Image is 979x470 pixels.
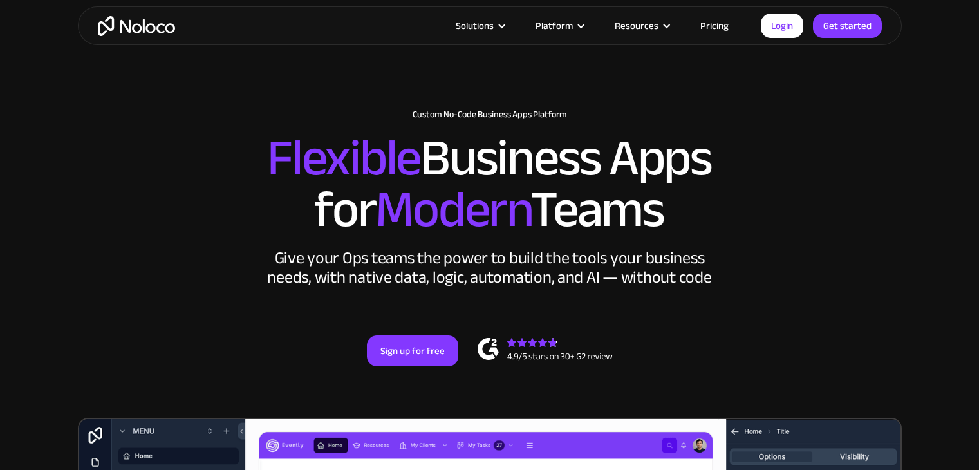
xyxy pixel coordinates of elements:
[684,17,745,34] a: Pricing
[375,162,530,258] span: Modern
[615,17,658,34] div: Resources
[91,133,889,236] h2: Business Apps for Teams
[440,17,519,34] div: Solutions
[98,16,175,36] a: home
[519,17,599,34] div: Platform
[813,14,882,38] a: Get started
[91,109,889,120] h1: Custom No-Code Business Apps Platform
[599,17,684,34] div: Resources
[536,17,573,34] div: Platform
[761,14,803,38] a: Login
[367,335,458,366] a: Sign up for free
[267,110,420,206] span: Flexible
[456,17,494,34] div: Solutions
[265,249,715,287] div: Give your Ops teams the power to build the tools your business needs, with native data, logic, au...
